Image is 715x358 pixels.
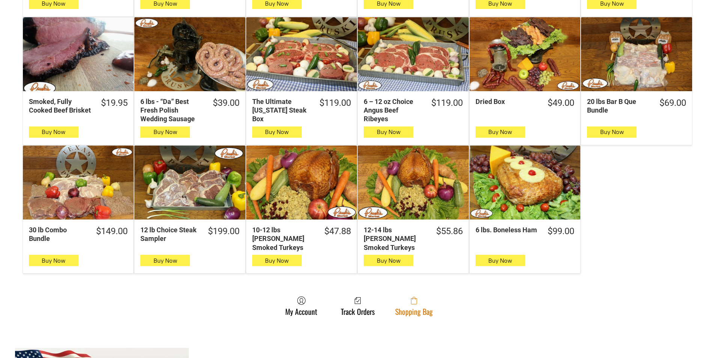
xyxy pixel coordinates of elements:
a: 12-14 lbs Pruski&#39;s Smoked Turkeys [358,146,468,220]
a: $55.8612-14 lbs [PERSON_NAME] Smoked Turkeys [358,226,468,252]
div: $19.95 [101,97,128,109]
div: $39.00 [213,97,239,109]
a: My Account [281,296,321,316]
button: Buy Now [476,126,525,138]
span: Buy Now [488,257,512,264]
div: 6 lbs - “Da” Best Fresh Polish Wedding Sausage [140,97,203,123]
span: Buy Now [377,128,400,135]
div: 10-12 lbs [PERSON_NAME] Smoked Turkeys [252,226,315,252]
button: Buy Now [364,255,413,266]
button: Buy Now [140,126,190,138]
a: 6 lbs - “Da” Best Fresh Polish Wedding Sausage [134,17,245,91]
div: 6 – 12 oz Choice Angus Beef Ribeyes [364,97,421,123]
div: $99.00 [548,226,574,237]
div: $47.88 [324,226,351,237]
a: $99.006 lbs. Boneless Ham [470,226,580,237]
span: Buy Now [265,257,289,264]
div: $55.86 [436,226,463,237]
a: $39.006 lbs - “Da” Best Fresh Polish Wedding Sausage [134,97,245,123]
a: Track Orders [337,296,378,316]
a: $149.0030 lb Combo Bundle [23,226,134,243]
span: Buy Now [377,257,400,264]
span: Buy Now [154,128,177,135]
span: Buy Now [265,128,289,135]
div: Smoked, Fully Cooked Beef Brisket [29,97,91,115]
a: 6 lbs. Boneless Ham [470,146,580,220]
div: 6 lbs. Boneless Ham [476,226,538,234]
div: 12 lb Choice Steak Sampler [140,226,198,243]
a: 20 lbs Bar B Que Bundle [581,17,692,91]
div: 12-14 lbs [PERSON_NAME] Smoked Turkeys [364,226,426,252]
button: Buy Now [29,126,78,138]
div: $119.00 [319,97,351,109]
div: Dried Box [476,97,538,106]
button: Buy Now [140,255,190,266]
a: 6 – 12 oz Choice Angus Beef Ribeyes [358,17,468,91]
button: Buy Now [476,255,525,266]
a: Shopping Bag [391,296,437,316]
a: $119.006 – 12 oz Choice Angus Beef Ribeyes [358,97,468,123]
a: $49.00Dried Box [470,97,580,109]
div: 30 lb Combo Bundle [29,226,86,243]
a: 12 lb Choice Steak Sampler [134,146,245,220]
span: Buy Now [488,128,512,135]
span: Buy Now [154,257,177,264]
button: Buy Now [252,126,302,138]
a: $119.00The Ultimate [US_STATE] Steak Box [246,97,357,123]
a: The Ultimate Texas Steak Box [246,17,357,91]
span: Buy Now [600,128,624,135]
div: $119.00 [431,97,463,109]
a: $69.0020 lbs Bar B Que Bundle [581,97,692,115]
button: Buy Now [29,255,78,266]
a: $47.8810-12 lbs [PERSON_NAME] Smoked Turkeys [246,226,357,252]
button: Buy Now [364,126,413,138]
div: The Ultimate [US_STATE] Steak Box [252,97,310,123]
span: Buy Now [42,257,65,264]
span: Buy Now [42,128,65,135]
a: $19.95Smoked, Fully Cooked Beef Brisket [23,97,134,115]
button: Buy Now [252,255,302,266]
div: $69.00 [659,97,686,109]
div: $149.00 [96,226,128,237]
button: Buy Now [587,126,637,138]
a: Smoked, Fully Cooked Beef Brisket [23,17,134,91]
a: $199.0012 lb Choice Steak Sampler [134,226,245,243]
a: 10-12 lbs Pruski&#39;s Smoked Turkeys [246,146,357,220]
a: Dried Box [470,17,580,91]
div: 20 lbs Bar B Que Bundle [587,97,649,115]
div: $199.00 [208,226,239,237]
a: 30 lb Combo Bundle [23,146,134,220]
div: $49.00 [548,97,574,109]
